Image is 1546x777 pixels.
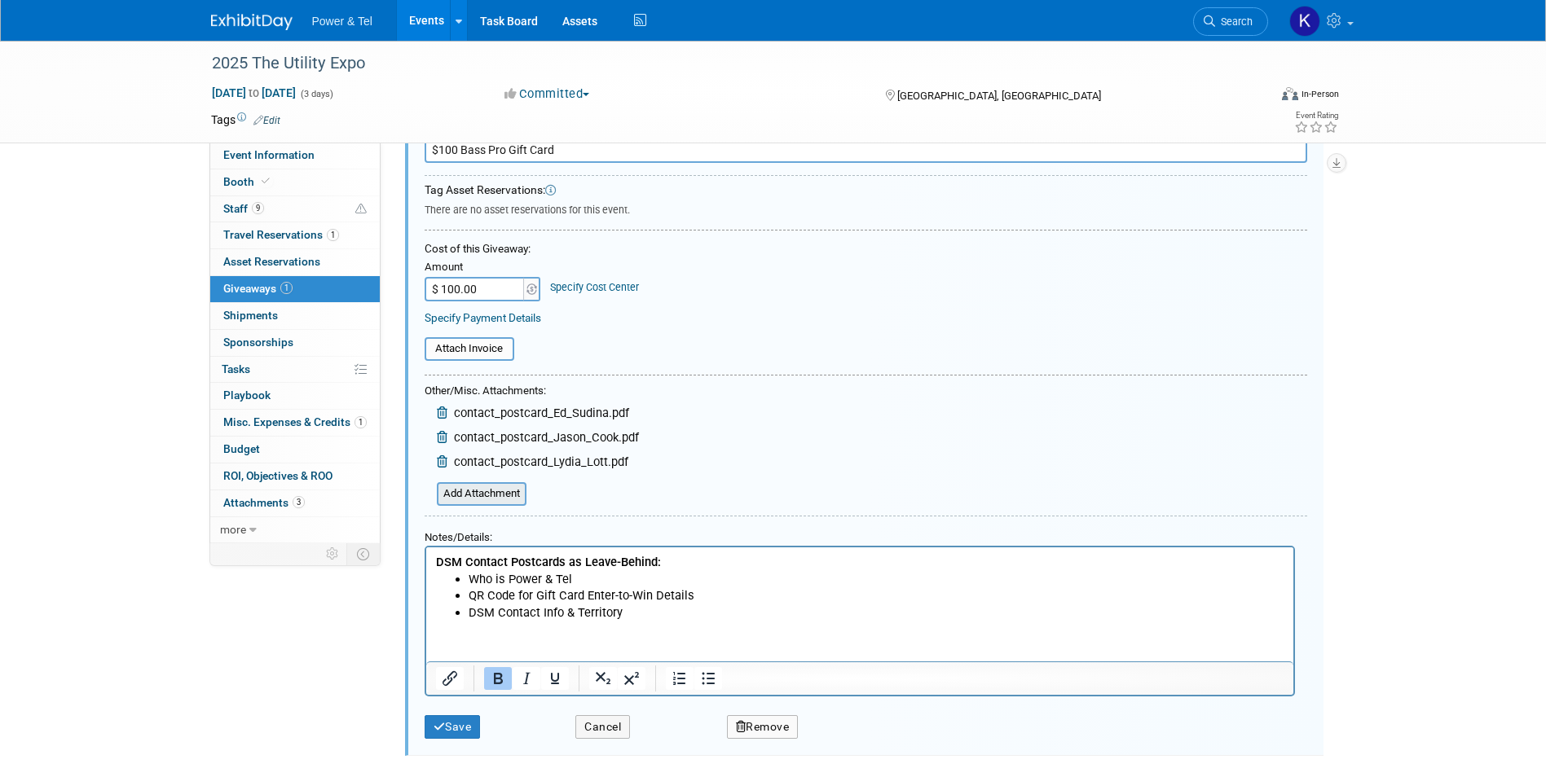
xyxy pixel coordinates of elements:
[550,281,639,293] a: Specify Cost Center
[454,454,628,469] span: contact_postcard_Lydia_Lott.pdf
[210,517,380,543] a: more
[618,667,645,690] button: Superscript
[425,241,1307,257] div: Cost of this Giveaway:
[575,715,630,739] button: Cancel
[210,357,380,383] a: Tasks
[223,255,320,268] span: Asset Reservations
[210,330,380,356] a: Sponsorships
[223,415,367,428] span: Misc. Expenses & Credits
[1294,112,1338,120] div: Event Rating
[210,249,380,275] a: Asset Reservations
[666,667,694,690] button: Numbered list
[694,667,722,690] button: Bullet list
[355,416,367,428] span: 1
[223,148,315,161] span: Event Information
[1301,88,1339,100] div: In-Person
[327,229,339,241] span: 1
[252,202,264,214] span: 9
[223,228,339,241] span: Travel Reservations
[206,49,1244,78] div: 2025 The Utility Expo
[454,406,629,420] span: contact_postcard_Ed_Sudina.pdf
[589,667,617,690] button: Subscript
[541,667,569,690] button: Underline
[211,112,280,128] td: Tags
[727,715,799,739] button: Remove
[425,384,639,403] div: Other/Misc. Attachments:
[513,667,540,690] button: Italic
[346,543,380,564] td: Toggle Event Tabs
[299,89,333,99] span: (3 days)
[223,175,273,188] span: Booth
[211,86,297,100] span: [DATE] [DATE]
[253,115,280,126] a: Edit
[355,202,367,217] span: Potential Scheduling Conflict -- at least one attendee is tagged in another overlapping event.
[425,260,543,277] div: Amount
[499,86,596,103] button: Committed
[223,388,271,402] span: Playbook
[246,86,262,99] span: to
[425,311,541,324] a: Specify Payment Details
[210,490,380,516] a: Attachments3
[220,523,246,536] span: more
[210,169,380,195] a: Booth
[1193,7,1268,36] a: Search
[210,303,380,329] a: Shipments
[293,496,305,508] span: 3
[1215,15,1253,28] span: Search
[1282,87,1298,100] img: Format-Inperson.png
[425,523,1295,546] div: Notes/Details:
[319,543,347,564] td: Personalize Event Tab Strip
[223,336,293,349] span: Sponsorships
[223,496,305,509] span: Attachments
[312,15,372,28] span: Power & Tel
[1289,6,1320,37] img: Kelley Hood
[897,90,1101,102] span: [GEOGRAPHIC_DATA], [GEOGRAPHIC_DATA]
[210,463,380,489] a: ROI, Objectives & ROO
[210,222,380,248] a: Travel Reservations1
[223,469,333,482] span: ROI, Objectives & ROO
[280,282,293,294] span: 1
[210,410,380,436] a: Misc. Expenses & Credits1
[223,282,293,295] span: Giveaways
[1172,85,1340,109] div: Event Format
[211,14,293,30] img: ExhibitDay
[210,437,380,463] a: Budget
[222,362,250,375] span: Tasks
[454,430,639,445] span: contact_postcard_Jason_Cook.pdf
[425,182,1307,199] div: Tag Asset Reservations:
[223,442,260,455] span: Budget
[484,667,512,690] button: Bold
[425,199,1307,217] div: There are no asset reservations for this event.
[210,276,380,302] a: Giveaways1
[210,143,380,169] a: Event Information
[210,196,380,222] a: Staff9
[262,177,270,186] i: Booth reservation complete
[425,715,481,739] button: Save
[223,202,264,215] span: Staff
[426,547,1293,661] iframe: Rich Text Area
[210,383,380,409] a: Playbook
[436,667,464,690] button: Insert/edit link
[223,309,278,322] span: Shipments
